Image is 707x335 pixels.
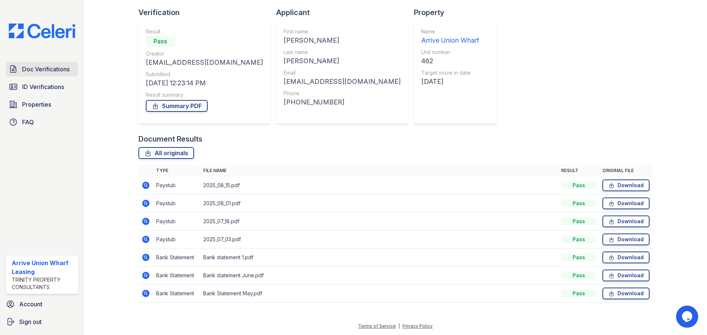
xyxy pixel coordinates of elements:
div: [EMAIL_ADDRESS][DOMAIN_NAME] [146,57,263,68]
td: Paystub [153,177,200,195]
a: Download [602,270,650,281]
div: Creator [146,50,263,57]
div: [PERSON_NAME] [284,35,401,46]
div: 462 [421,56,479,66]
div: Property [414,7,502,18]
div: [PERSON_NAME] [284,56,401,66]
th: Type [153,165,200,177]
a: Download [602,215,650,227]
div: Arrive Union Wharf [421,35,479,46]
a: All originals [138,147,194,159]
div: [EMAIL_ADDRESS][DOMAIN_NAME] [284,76,401,87]
td: Paystub [153,213,200,231]
td: Bank statement 1.pdf [200,249,558,267]
a: Properties [6,97,78,112]
td: 2025_07_18.pdf [200,213,558,231]
div: Target move in date [421,69,479,76]
span: Account [19,300,42,309]
div: Pass [561,200,597,207]
div: Pass [146,35,175,47]
span: Doc Verifications [22,65,70,74]
div: Pass [561,272,597,279]
td: 2025_08_15.pdf [200,177,558,195]
div: Verification [138,7,276,18]
div: Pass [561,182,597,189]
a: FAQ [6,115,78,129]
a: Terms of Service [358,323,396,329]
div: Email [284,69,401,76]
th: Original file [599,165,653,177]
span: Sign out [19,317,42,326]
a: ID Verifications [6,79,78,94]
div: Submitted [146,71,263,78]
span: ID Verifications [22,82,64,91]
div: Pass [561,236,597,243]
td: Paystub [153,195,200,213]
div: | [398,323,400,329]
img: CE_Logo_Blue-a8612792a0a2168367f1c8372b55b34899dd931a85d93a1a3d3e32e68fde9ad4.png [3,24,81,38]
a: Download [602,197,650,209]
a: Account [3,297,81,311]
div: Last name [284,49,401,56]
iframe: chat widget [676,306,700,328]
a: Privacy Policy [402,323,433,329]
a: Download [602,234,650,245]
a: Sign out [3,314,81,329]
div: Name [421,28,479,35]
div: Result [146,28,263,35]
div: First name [284,28,401,35]
span: FAQ [22,118,34,126]
a: Summary PDF [146,100,208,112]
div: Pass [561,254,597,261]
th: Result [558,165,599,177]
td: Bank statement June.pdf [200,267,558,285]
div: Result summary [146,91,263,99]
div: [DATE] 12:23:14 PM [146,78,263,88]
div: Pass [561,290,597,297]
div: Unit number [421,49,479,56]
div: Arrive Union Wharf Leasing [12,259,75,276]
th: File name [200,165,558,177]
div: Phone [284,90,401,97]
div: Pass [561,218,597,225]
td: Bank Statement [153,285,200,303]
div: Trinity Property Consultants [12,276,75,291]
td: Paystub [153,231,200,249]
div: Document Results [138,134,203,144]
a: Download [602,288,650,299]
td: 2025_08_01.pdf [200,195,558,213]
td: Bank Statement May.pdf [200,285,558,303]
a: Name Arrive Union Wharf [421,28,479,46]
span: Properties [22,100,51,109]
a: Download [602,179,650,191]
a: Download [602,252,650,263]
td: Bank Statement [153,267,200,285]
td: 2025_07_03.pdf [200,231,558,249]
a: Doc Verifications [6,62,78,76]
div: [DATE] [421,76,479,87]
div: Applicant [276,7,414,18]
td: Bank Statement [153,249,200,267]
div: [PHONE_NUMBER] [284,97,401,107]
